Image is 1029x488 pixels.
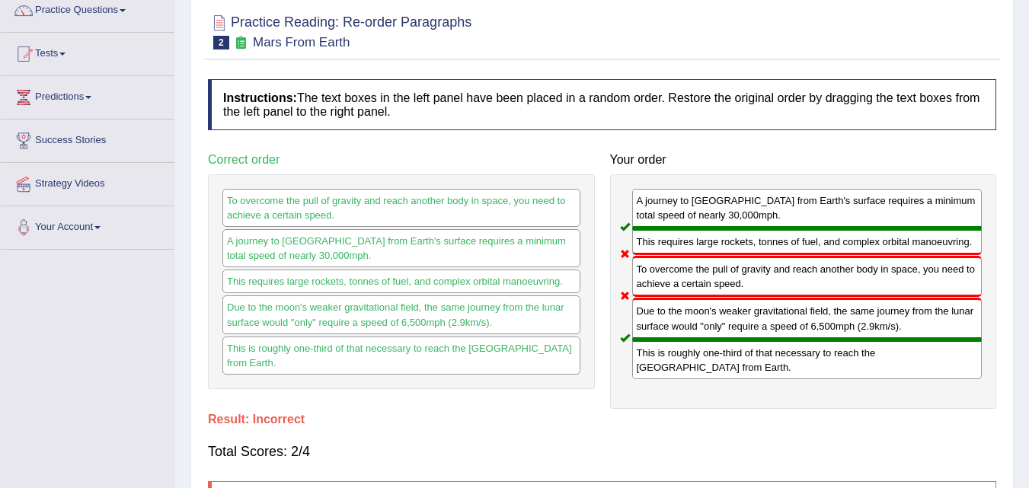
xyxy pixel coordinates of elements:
div: Total Scores: 2/4 [208,433,996,470]
div: This requires large rockets, tonnes of fuel, and complex orbital manoeuvring. [632,228,983,255]
div: This requires large rockets, tonnes of fuel, and complex orbital manoeuvring. [222,270,580,293]
div: To overcome the pull of gravity and reach another body in space, you need to achieve a certain sp... [632,256,983,297]
a: Predictions [1,76,174,114]
div: This is roughly one-third of that necessary to reach the [GEOGRAPHIC_DATA] from Earth. [632,340,983,379]
div: To overcome the pull of gravity and reach another body in space, you need to achieve a certain sp... [222,189,580,227]
small: Mars From Earth [253,35,350,49]
div: This is roughly one-third of that necessary to reach the [GEOGRAPHIC_DATA] from Earth. [222,336,580,375]
b: Instructions: [223,91,297,104]
div: Due to the moon's weaker gravitational field, the same journey from the lunar surface would "only... [222,295,580,333]
div: Due to the moon's weaker gravitational field, the same journey from the lunar surface would "only... [632,298,983,339]
span: 2 [213,36,229,49]
a: Tests [1,33,174,71]
a: Strategy Videos [1,163,174,201]
div: A journey to [GEOGRAPHIC_DATA] from Earth's surface requires a minimum total speed of nearly 30,0... [222,229,580,267]
div: A journey to [GEOGRAPHIC_DATA] from Earth's surface requires a minimum total speed of nearly 30,0... [632,189,983,228]
a: Your Account [1,206,174,244]
h4: Your order [610,153,997,167]
small: Exam occurring question [233,36,249,50]
h4: Result: [208,413,996,426]
h4: Correct order [208,153,595,167]
h2: Practice Reading: Re-order Paragraphs [208,11,471,49]
h4: The text boxes in the left panel have been placed in a random order. Restore the original order b... [208,79,996,130]
a: Success Stories [1,120,174,158]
